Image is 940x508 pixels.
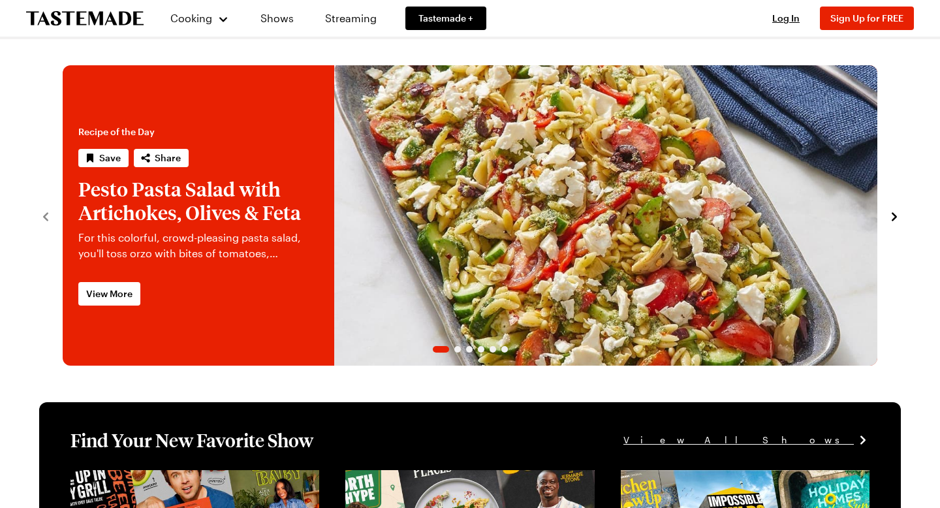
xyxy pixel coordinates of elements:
[466,346,473,353] span: Go to slide 3
[70,471,249,484] a: View full content for [object Object]
[888,208,901,223] button: navigate to next item
[78,149,129,167] button: Save recipe
[405,7,486,30] a: Tastemade +
[433,346,449,353] span: Go to slide 1
[501,346,508,353] span: Go to slide 6
[39,208,52,223] button: navigate to previous item
[830,12,903,24] span: Sign Up for FREE
[820,7,914,30] button: Sign Up for FREE
[478,346,484,353] span: Go to slide 4
[760,12,812,25] button: Log In
[99,151,121,165] span: Save
[490,346,496,353] span: Go to slide 5
[623,433,869,447] a: View All Shows
[63,65,877,366] div: 1 / 6
[70,428,313,452] h1: Find Your New Favorite Show
[454,346,461,353] span: Go to slide 2
[26,11,144,26] a: To Tastemade Home Page
[345,471,524,484] a: View full content for [object Object]
[170,12,212,24] span: Cooking
[623,433,854,447] span: View All Shows
[418,12,473,25] span: Tastemade +
[134,149,189,167] button: Share
[170,3,229,34] button: Cooking
[621,471,799,484] a: View full content for [object Object]
[78,282,140,306] a: View More
[772,12,800,24] span: Log In
[86,287,133,300] span: View More
[155,151,181,165] span: Share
